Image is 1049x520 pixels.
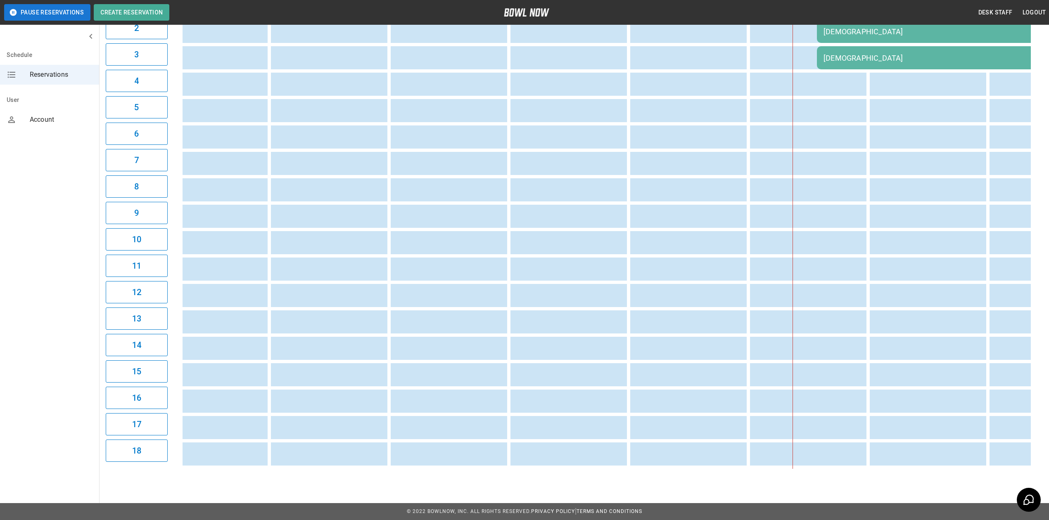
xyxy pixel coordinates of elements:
[106,360,168,383] button: 15
[30,70,93,80] span: Reservations
[106,175,168,198] button: 8
[106,96,168,118] button: 5
[504,8,549,17] img: logo
[106,228,168,251] button: 10
[132,338,141,352] h6: 14
[132,444,141,457] h6: 18
[106,123,168,145] button: 6
[134,154,139,167] h6: 7
[1019,5,1049,20] button: Logout
[134,74,139,87] h6: 4
[132,391,141,404] h6: 16
[132,365,141,378] h6: 15
[106,413,168,435] button: 17
[531,508,575,514] a: Privacy Policy
[134,101,139,114] h6: 5
[106,149,168,171] button: 7
[106,440,168,462] button: 18
[134,127,139,140] h6: 6
[577,508,642,514] a: Terms and Conditions
[134,48,139,61] h6: 3
[4,4,90,21] button: Pause Reservations
[134,21,139,35] h6: 2
[132,233,141,246] h6: 10
[106,43,168,66] button: 3
[134,206,139,220] h6: 9
[106,70,168,92] button: 4
[106,307,168,330] button: 13
[132,286,141,299] h6: 12
[106,202,168,224] button: 9
[30,115,93,125] span: Account
[132,418,141,431] h6: 17
[106,255,168,277] button: 11
[132,312,141,325] h6: 13
[132,259,141,272] h6: 11
[134,180,139,193] h6: 8
[106,334,168,356] button: 14
[824,27,1048,36] div: [DEMOGRAPHIC_DATA]
[824,54,1048,62] div: [DEMOGRAPHIC_DATA]
[407,508,531,514] span: © 2022 BowlNow, Inc. All Rights Reserved.
[106,387,168,409] button: 16
[94,4,169,21] button: Create Reservation
[106,17,168,39] button: 2
[975,5,1016,20] button: Desk Staff
[106,281,168,303] button: 12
